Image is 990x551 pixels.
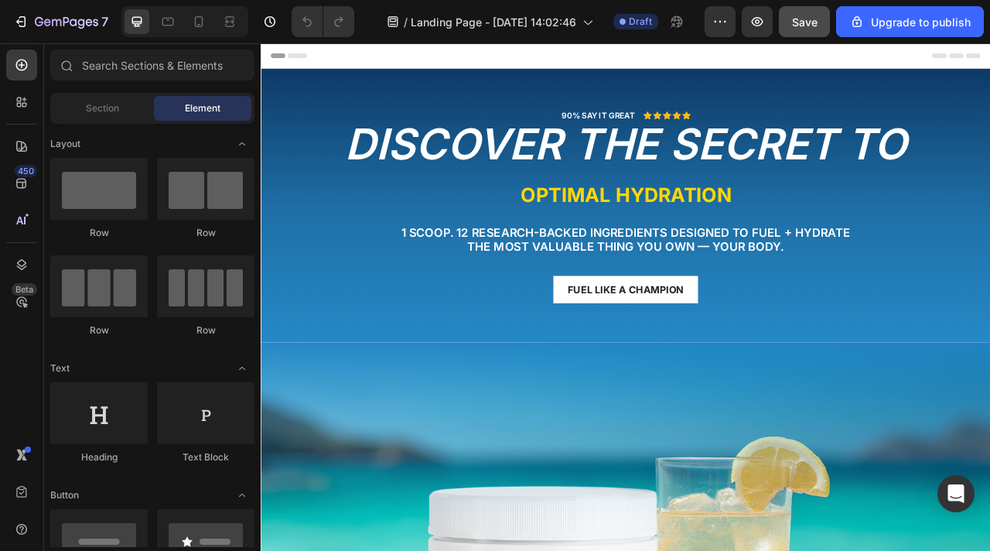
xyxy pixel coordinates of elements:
span: Layout [50,137,80,151]
div: Row [50,323,148,337]
h2: OPTIMAL HYDRATION [12,176,917,211]
div: Heading [50,450,148,464]
p: 1 Scoop. 12 Research-Backed Ingredients Designed to fuel + Hydrate [13,231,915,251]
div: 450 [15,165,37,177]
div: Open Intercom Messenger [937,475,975,512]
span: Button [50,488,79,502]
div: Row [157,323,254,337]
div: Undo/Redo [292,6,354,37]
span: Element [185,101,220,115]
button: Upgrade to publish [836,6,984,37]
button: 7 [6,6,115,37]
p: 90% SAY IT GREAT [383,85,476,98]
span: Landing Page - [DATE] 14:02:46 [411,14,576,30]
div: Row [50,226,148,240]
div: Text Block [157,450,254,464]
p: the most valuable thing you own — your body. [13,250,915,269]
span: Draft [629,15,652,29]
span: Toggle open [230,356,254,381]
button: <p>Fuel like a champion</p> [372,296,556,330]
input: Search Sections & Elements [50,50,254,80]
span: Toggle open [230,483,254,508]
span: Text [50,361,70,375]
h2: Discover The Secret to [12,100,917,157]
span: Save [792,15,818,29]
div: Upgrade to publish [849,14,971,30]
p: 7 [101,12,108,31]
span: / [404,14,408,30]
div: Row [157,226,254,240]
div: Beta [12,283,37,296]
span: Section [86,101,119,115]
iframe: Design area [261,43,990,551]
button: Save [779,6,830,37]
span: Toggle open [230,132,254,156]
p: Fuel like a champion [391,305,538,321]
